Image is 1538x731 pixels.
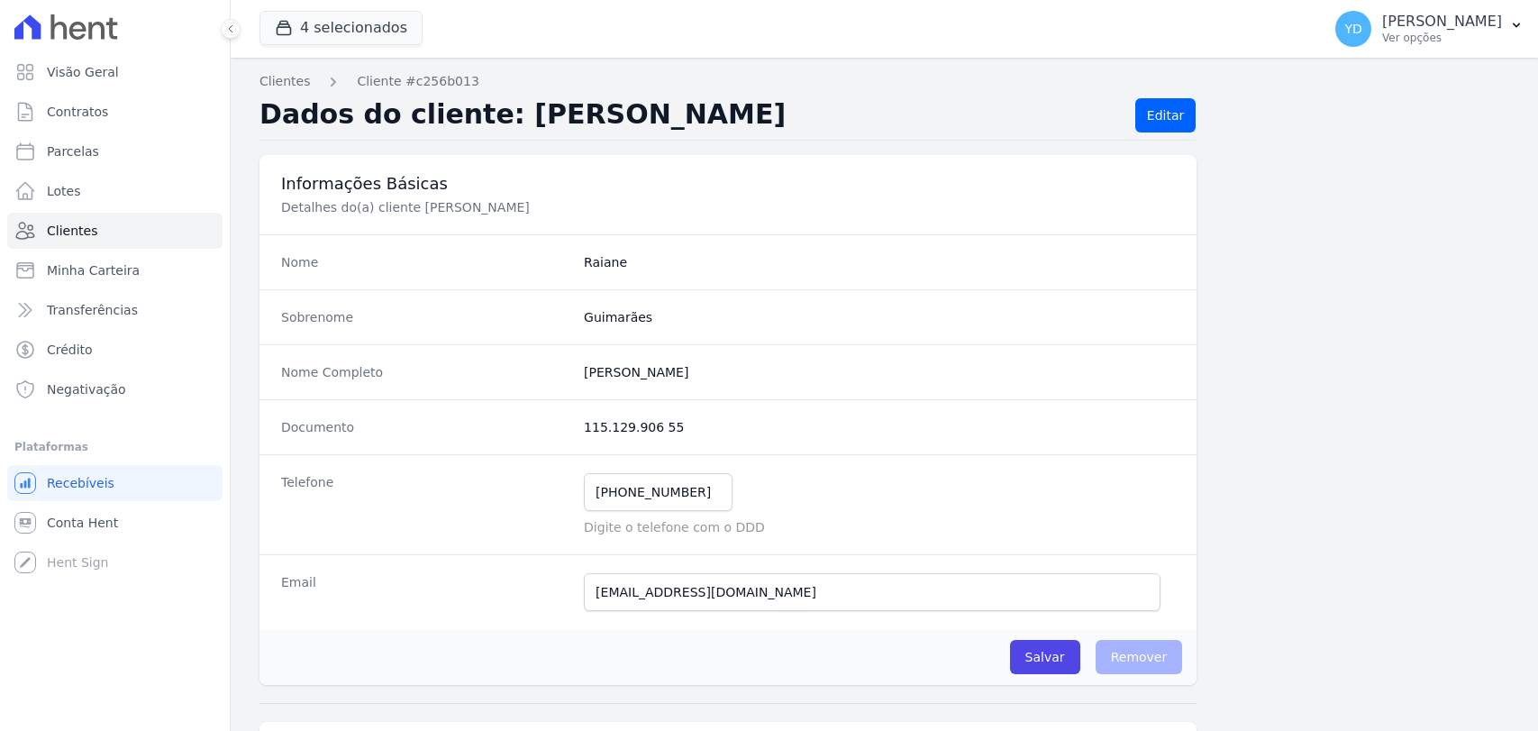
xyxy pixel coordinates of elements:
dt: Email [281,573,569,611]
a: Visão Geral [7,54,223,90]
span: Transferências [47,301,138,319]
p: Ver opções [1382,31,1502,45]
dd: 115.129.906 55 [584,418,1175,436]
span: Crédito [47,341,93,359]
h2: Dados do cliente: [PERSON_NAME] [259,98,1121,132]
span: Visão Geral [47,63,119,81]
a: Cliente #c256b013 [357,72,478,91]
span: Minha Carteira [47,261,140,279]
a: Editar [1135,98,1196,132]
a: Clientes [259,72,310,91]
span: Conta Hent [47,514,118,532]
dt: Documento [281,418,569,436]
div: Plataformas [14,436,215,458]
button: YD [PERSON_NAME] Ver opções [1321,4,1538,54]
span: YD [1344,23,1361,35]
p: Digite o telefone com o DDD [584,518,1175,536]
a: Negativação [7,371,223,407]
a: Lotes [7,173,223,209]
p: [PERSON_NAME] [1382,13,1502,31]
a: Recebíveis [7,465,223,501]
p: Detalhes do(a) cliente [PERSON_NAME] [281,198,887,216]
span: Clientes [47,222,97,240]
a: Crédito [7,332,223,368]
nav: Breadcrumb [259,72,1509,91]
span: Negativação [47,380,126,398]
button: 4 selecionados [259,11,423,45]
a: Minha Carteira [7,252,223,288]
a: Conta Hent [7,505,223,541]
span: Remover [1096,640,1183,674]
span: Contratos [47,103,108,121]
span: Lotes [47,182,81,200]
dt: Nome Completo [281,363,569,381]
span: Parcelas [47,142,99,160]
a: Parcelas [7,133,223,169]
dt: Telefone [281,473,569,536]
a: Transferências [7,292,223,328]
dd: Guimarães [584,308,1175,326]
dd: [PERSON_NAME] [584,363,1175,381]
dt: Sobrenome [281,308,569,326]
dd: Raiane [584,253,1175,271]
h3: Informações Básicas [281,173,1175,195]
input: Salvar [1010,640,1080,674]
dt: Nome [281,253,569,271]
span: Recebíveis [47,474,114,492]
a: Contratos [7,94,223,130]
a: Clientes [7,213,223,249]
